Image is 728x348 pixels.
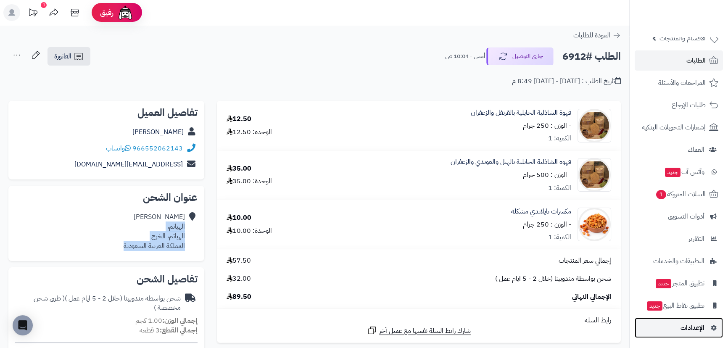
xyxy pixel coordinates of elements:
[227,292,251,302] span: 89.50
[635,162,723,182] a: وآتس آبجديد
[635,95,723,115] a: طلبات الإرجاع
[548,134,571,143] div: الكمية: 1
[162,316,198,326] strong: إجمالي الوزن:
[635,251,723,271] a: التطبيقات والخدمات
[227,226,272,236] div: الوحدة: 10.00
[379,326,471,336] span: شارك رابط السلة نفسها مع عميل آخر
[573,30,621,40] a: العودة للطلبات
[15,294,181,313] div: شحن بواسطة مندوبينا (خلال 2 - 5 ايام عمل )
[132,127,184,137] a: [PERSON_NAME]
[635,229,723,249] a: التقارير
[15,192,198,203] h2: عنوان الشحن
[124,212,185,250] div: [PERSON_NAME] الهياثم، الهياثم، الخرج المملكة العربية السعودية
[668,211,704,222] span: أدوات التسويق
[523,121,571,131] small: - الوزن : 250 جرام
[635,184,723,204] a: السلات المتروكة1
[647,301,662,311] span: جديد
[227,114,251,124] div: 12.50
[512,76,621,86] div: تاريخ الطلب : [DATE] - [DATE] 8:49 م
[658,77,706,89] span: المراجعات والأسئلة
[54,51,71,61] span: الفاتورة
[646,300,704,311] span: تطبيق نقاط البيع
[686,55,706,66] span: الطلبات
[227,213,251,223] div: 10.00
[15,108,198,118] h2: تفاصيل العميل
[548,232,571,242] div: الكمية: 1
[665,168,681,177] span: جديد
[664,166,704,178] span: وآتس آب
[573,30,610,40] span: العودة للطلبات
[523,219,571,229] small: - الوزن : 250 جرام
[367,325,471,336] a: شارك رابط السلة نفسها مع عميل آخر
[681,322,704,334] span: الإعدادات
[635,50,723,71] a: الطلبات
[656,190,666,199] span: 1
[548,183,571,193] div: الكمية: 1
[486,47,554,65] button: جاري التوصيل
[106,143,131,153] a: واتساب
[227,164,251,174] div: 35.00
[160,325,198,335] strong: إجمالي القطع:
[655,188,706,200] span: السلات المتروكة
[635,117,723,137] a: إشعارات التحويلات البنكية
[578,208,611,241] img: 1709194545-20652341-138e-4db6-a36d-1ad06a3b5609-90x90.jpg
[227,127,272,137] div: الوحدة: 12.50
[635,273,723,293] a: تطبيق المتجرجديد
[635,140,723,160] a: العملاء
[47,47,90,66] a: الفاتورة
[562,48,621,65] h2: الطلب #6912
[635,206,723,227] a: أدوات التسويق
[451,157,571,167] a: قهوة الشاذلية الحايلية بالهيل والعويدي والزعفران
[656,279,671,288] span: جديد
[635,318,723,338] a: الإعدادات
[34,293,181,313] span: ( طرق شحن مخصصة )
[578,158,611,192] img: 1704009880-WhatsApp%20Image%202023-12-31%20at%209.42.12%20AM%20(1)-90x90.jpeg
[22,4,43,23] a: تحديثات المنصة
[471,108,571,118] a: قهوة الشاذلية الحايلية بالقرنفل والزعفران
[41,2,47,8] div: 1
[671,21,720,38] img: logo-2.png
[227,177,272,186] div: الوحدة: 35.00
[578,109,611,142] img: 1704010650-WhatsApp%20Image%202023-12-31%20at%209.42.12%20AM%20(1)-90x90.jpeg
[572,292,611,302] span: الإجمالي النهائي
[100,8,113,18] span: رفيق
[688,233,704,245] span: التقارير
[653,255,704,267] span: التطبيقات والخدمات
[511,207,571,216] a: مكسرات تايلاندي مشكلة
[140,325,198,335] small: 3 قطعة
[672,99,706,111] span: طلبات الإرجاع
[132,143,183,153] a: 966552062143
[227,256,251,266] span: 57.50
[559,256,611,266] span: إجمالي سعر المنتجات
[688,144,704,156] span: العملاء
[227,274,251,284] span: 32.00
[74,159,183,169] a: [EMAIL_ADDRESS][DOMAIN_NAME]
[523,170,571,180] small: - الوزن : 500 جرام
[659,32,706,44] span: الأقسام والمنتجات
[635,295,723,316] a: تطبيق نقاط البيعجديد
[135,316,198,326] small: 1.00 كجم
[13,315,33,335] div: Open Intercom Messenger
[655,277,704,289] span: تطبيق المتجر
[445,52,485,61] small: أمس - 10:04 ص
[642,121,706,133] span: إشعارات التحويلات البنكية
[495,274,611,284] span: شحن بواسطة مندوبينا (خلال 2 - 5 ايام عمل )
[635,73,723,93] a: المراجعات والأسئلة
[117,4,134,21] img: ai-face.png
[15,274,198,284] h2: تفاصيل الشحن
[220,316,617,325] div: رابط السلة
